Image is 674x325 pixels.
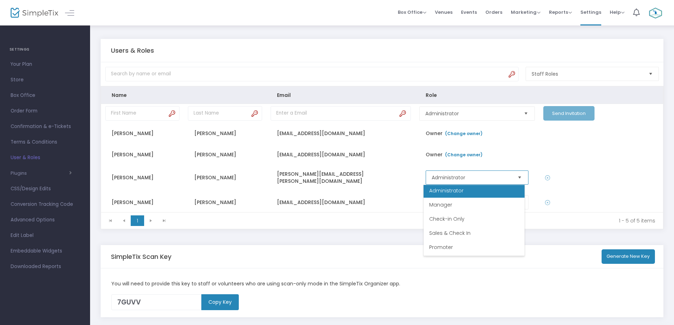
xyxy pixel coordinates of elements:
input: First Name [105,106,179,121]
span: Owner [426,130,484,137]
span: Store [11,75,79,85]
input: Search by name or email [105,67,519,81]
td: [PERSON_NAME] [184,190,266,215]
td: [PERSON_NAME] [101,144,184,165]
td: [PERSON_NAME] [184,144,266,165]
input: Last Name [188,106,262,121]
td: [EMAIL_ADDRESS][DOMAIN_NAME] [266,123,415,144]
span: Venues [435,3,453,21]
span: Help [610,9,625,16]
span: Orders [485,3,502,21]
button: Generate New Key [602,249,655,264]
td: [PERSON_NAME][EMAIL_ADDRESS][PERSON_NAME][DOMAIN_NAME] [266,165,415,190]
span: Sales & Check In [429,230,471,237]
button: Plugins [11,170,72,176]
input: Enter a Email [271,106,411,121]
span: Owner [426,151,484,158]
div: You will need to provide this key to staff or volunteers who are using scan-only mode in the Simp... [108,280,657,288]
span: User & Roles [11,153,79,162]
span: Administrator [429,187,463,194]
kendo-pager-info: 1 - 5 of 5 items [176,217,655,224]
span: Conversion Tracking Code [11,200,79,209]
td: [EMAIL_ADDRESS][DOMAIN_NAME] [266,144,415,165]
button: Select [521,107,531,120]
m-button: Copy Key [201,294,239,310]
a: (Change owner) [444,130,483,137]
span: Marketing [511,9,540,16]
button: Select [646,67,656,81]
span: Administrator [425,110,517,117]
span: Terms & Conditions [11,138,79,147]
span: Promoter [429,244,453,251]
button: Select [515,171,525,184]
td: [EMAIL_ADDRESS][DOMAIN_NAME] [266,190,415,215]
span: Confirmation & e-Tickets [11,122,79,131]
td: [PERSON_NAME] [184,123,266,144]
a: (Change owner) [444,152,483,158]
span: Events [461,3,477,21]
span: Administrator [432,174,511,181]
span: Box Office [398,9,426,16]
span: Embeddable Widgets [11,246,79,256]
td: [PERSON_NAME] [101,165,184,190]
h5: Users & Roles [111,47,154,54]
h4: SETTINGS [10,42,81,57]
th: Email [266,86,415,104]
span: Edit Label [11,231,79,240]
span: Advanced Options [11,215,79,225]
h5: SimpleTix Scan Key [111,253,171,261]
span: Box Office [11,91,79,100]
span: Manager [429,201,452,208]
span: Reports [549,9,572,16]
span: Settings [580,3,601,21]
td: [PERSON_NAME] [101,190,184,215]
th: Role [415,86,539,104]
span: CSS/Design Edits [11,184,79,193]
span: Staff Roles [532,70,643,77]
span: Downloaded Reports [11,262,79,271]
th: Name [101,86,184,104]
span: Your Plan [11,60,79,69]
span: Order Form [11,106,79,116]
span: Check-in Only [429,215,465,222]
div: Data table [101,86,663,212]
span: Page 1 [131,215,144,226]
td: [PERSON_NAME] [184,165,266,190]
td: [PERSON_NAME] [101,123,184,144]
